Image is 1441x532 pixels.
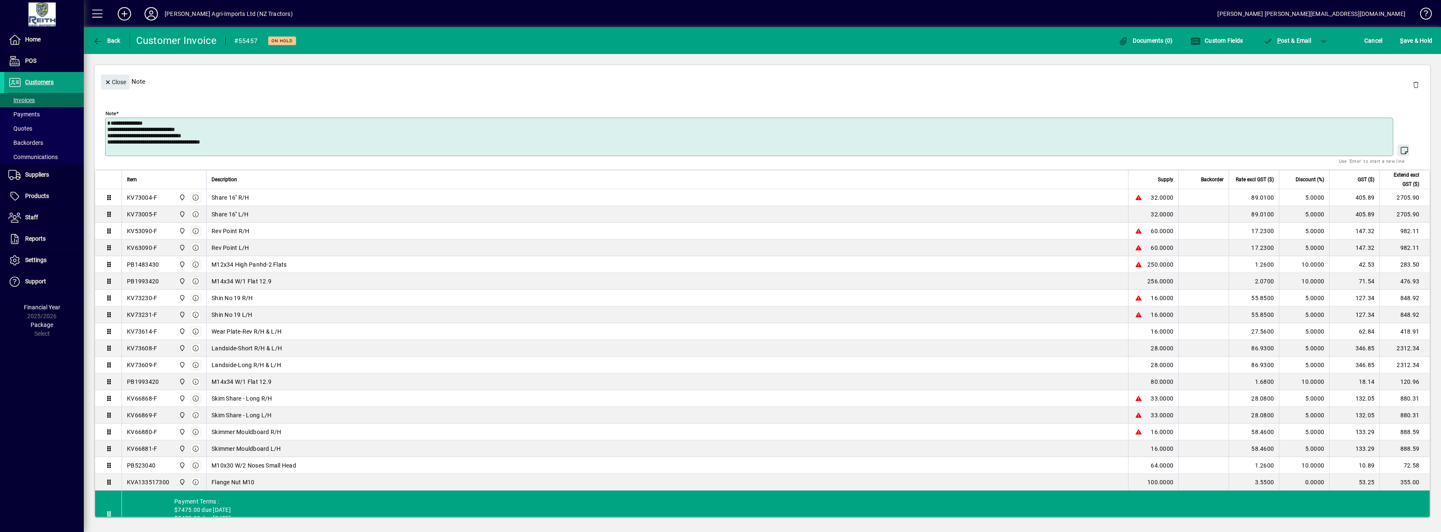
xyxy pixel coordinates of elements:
[1279,373,1329,390] td: 10.0000
[4,207,84,228] a: Staff
[1379,189,1430,206] td: 2705.90
[1329,407,1379,424] td: 132.05
[1279,424,1329,440] td: 5.0000
[1379,340,1430,357] td: 2312.34
[1277,37,1281,44] span: P
[1329,424,1379,440] td: 133.29
[1234,478,1274,486] div: 3.5500
[1329,206,1379,223] td: 405.89
[136,34,217,47] div: Customer Invoice
[127,244,157,252] div: KV63090-F
[25,257,46,263] span: Settings
[1406,81,1426,88] app-page-header-button: Delete
[271,38,293,44] span: On hold
[127,294,157,302] div: KV73230-F
[1279,256,1329,273] td: 10.0000
[4,121,84,136] a: Quotes
[127,260,159,269] div: PB1483430
[111,6,138,21] button: Add
[101,75,129,90] button: Close
[127,344,157,352] div: KV73608-F
[1188,33,1245,48] button: Custom Fields
[1234,394,1274,403] div: 28.0800
[1329,474,1379,491] td: 53.25
[127,193,157,202] div: KV73004-F
[1151,227,1173,235] span: 60.0000
[4,136,84,150] a: Backorders
[1279,340,1329,357] td: 5.0000
[177,377,186,386] span: Ashburton
[1151,428,1173,436] span: 16.0000
[1236,175,1274,184] span: Rate excl GST ($)
[1379,407,1430,424] td: 880.31
[1379,323,1430,340] td: 418.91
[4,107,84,121] a: Payments
[1329,256,1379,273] td: 42.53
[8,125,32,132] span: Quotes
[1296,175,1324,184] span: Discount (%)
[1151,210,1173,218] span: 32.0000
[1279,223,1329,239] td: 5.0000
[212,244,249,252] span: Rev Point L/H
[1279,273,1329,290] td: 10.0000
[177,344,186,353] span: Ashburton
[1234,210,1274,218] div: 89.0100
[84,33,130,48] app-page-header-button: Back
[1147,478,1173,486] span: 100.0000
[127,428,157,436] div: KV66880-F
[1151,361,1173,369] span: 28.0000
[1263,37,1311,44] span: ost & Email
[1406,75,1426,95] button: Delete
[1151,394,1173,403] span: 33.0000
[1329,306,1379,323] td: 127.34
[1379,373,1430,390] td: 120.96
[1329,239,1379,256] td: 147.32
[1379,290,1430,306] td: 848.92
[24,304,60,311] span: Financial Year
[127,210,157,218] div: KV73005-F
[1362,33,1385,48] button: Cancel
[1329,323,1379,340] td: 62.84
[127,311,157,319] div: KV73231-F
[1147,260,1173,269] span: 250.0000
[1329,357,1379,373] td: 346.85
[93,37,121,44] span: Back
[212,428,281,436] span: Skimmer Mouldboard R/H
[177,478,186,487] span: Ashburton
[212,394,272,403] span: Skim Share - Long R/H
[1279,323,1329,340] td: 5.0000
[1379,474,1430,491] td: 355.00
[212,344,282,352] span: Landside-Short R/H & L/H
[1118,37,1173,44] span: Documents (0)
[1279,239,1329,256] td: 5.0000
[127,175,137,184] span: Item
[1151,378,1173,386] span: 80.0000
[106,111,116,116] mat-label: Note
[177,260,186,269] span: Ashburton
[177,444,186,453] span: Ashburton
[212,461,296,470] span: M10x30 W/2 Noses Small Head
[1379,357,1430,373] td: 2312.34
[1151,411,1173,419] span: 33.0000
[104,75,126,89] span: Close
[177,327,186,336] span: Ashburton
[177,243,186,252] span: Ashburton
[212,294,253,302] span: Shin No 19 R/H
[4,229,84,249] a: Reports
[212,175,237,184] span: Description
[177,210,186,219] span: Ashburton
[25,57,36,64] span: POS
[1279,390,1329,407] td: 5.0000
[127,478,169,486] div: KVA133517300
[127,411,157,419] div: KV66869-F
[212,327,281,336] span: Wear Plate-Rev R/H & L/H
[1379,440,1430,457] td: 888.59
[177,427,186,437] span: Ashburton
[177,277,186,286] span: Ashburton
[212,210,249,218] span: Share 16'' L/H
[1379,256,1430,273] td: 283.50
[1234,445,1274,453] div: 58.4600
[212,378,271,386] span: M14x34 W/1 Flat 12.9
[1234,411,1274,419] div: 28.0800
[1234,344,1274,352] div: 86.9300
